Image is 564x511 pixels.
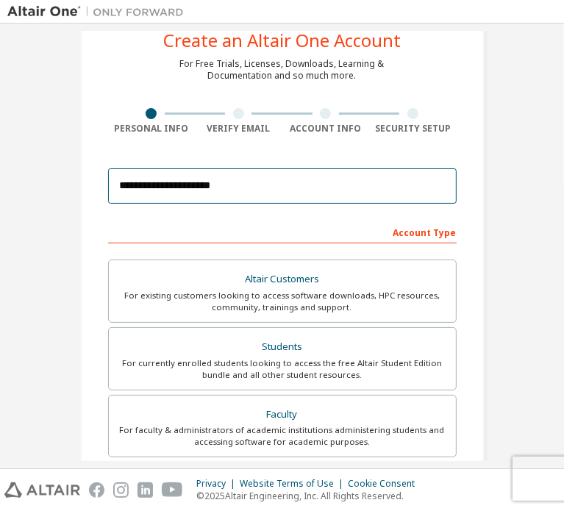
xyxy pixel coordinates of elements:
[118,404,447,425] div: Faculty
[240,478,348,490] div: Website Terms of Use
[195,123,282,135] div: Verify Email
[108,123,196,135] div: Personal Info
[4,482,80,498] img: altair_logo.svg
[118,269,447,290] div: Altair Customers
[162,482,183,498] img: youtube.svg
[118,357,447,381] div: For currently enrolled students looking to access the free Altair Student Edition bundle and all ...
[118,290,447,313] div: For existing customers looking to access software downloads, HPC resources, community, trainings ...
[108,220,457,243] div: Account Type
[196,490,424,502] p: © 2025 Altair Engineering, Inc. All Rights Reserved.
[7,4,191,19] img: Altair One
[118,337,447,357] div: Students
[113,482,129,498] img: instagram.svg
[282,123,370,135] div: Account Info
[369,123,457,135] div: Security Setup
[180,58,385,82] div: For Free Trials, Licenses, Downloads, Learning & Documentation and so much more.
[118,424,447,448] div: For faculty & administrators of academic institutions administering students and accessing softwa...
[138,482,153,498] img: linkedin.svg
[348,478,424,490] div: Cookie Consent
[163,32,401,49] div: Create an Altair One Account
[89,482,104,498] img: facebook.svg
[196,478,240,490] div: Privacy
